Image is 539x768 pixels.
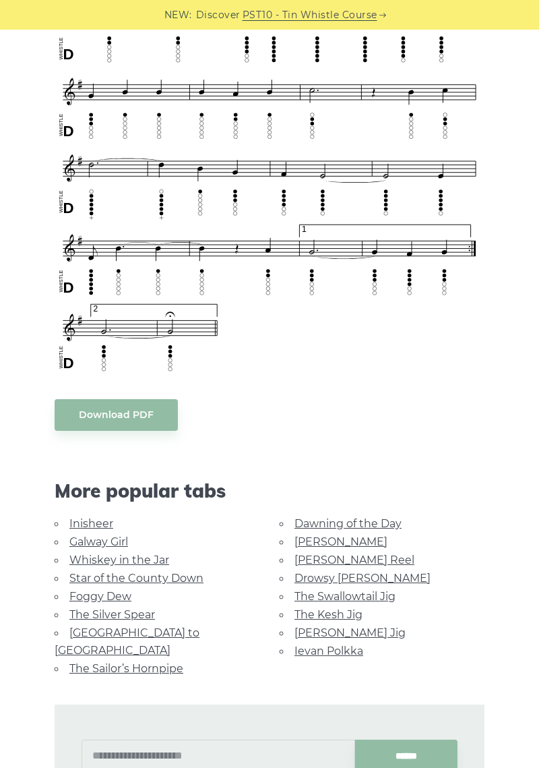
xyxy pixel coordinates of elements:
a: [PERSON_NAME] [294,535,387,548]
a: Dawning of the Day [294,517,402,530]
a: Drowsy [PERSON_NAME] [294,572,431,585]
a: The Kesh Jig [294,608,362,621]
a: Inisheer [69,517,113,530]
a: Foggy Dew [69,590,131,603]
a: [GEOGRAPHIC_DATA] to [GEOGRAPHIC_DATA] [55,626,199,657]
a: The Swallowtail Jig [294,590,395,603]
a: Download PDF [55,399,178,431]
a: Star of the County Down [69,572,203,585]
span: More popular tabs [55,479,484,502]
a: The Sailor’s Hornpipe [69,662,183,675]
a: Galway Girl [69,535,128,548]
a: [PERSON_NAME] Reel [294,554,414,566]
span: Discover [196,7,241,23]
a: Ievan Polkka [294,645,363,657]
a: Whiskey in the Jar [69,554,169,566]
a: PST10 - Tin Whistle Course [243,7,377,23]
a: The Silver Spear [69,608,155,621]
span: NEW: [164,7,192,23]
a: [PERSON_NAME] Jig [294,626,406,639]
